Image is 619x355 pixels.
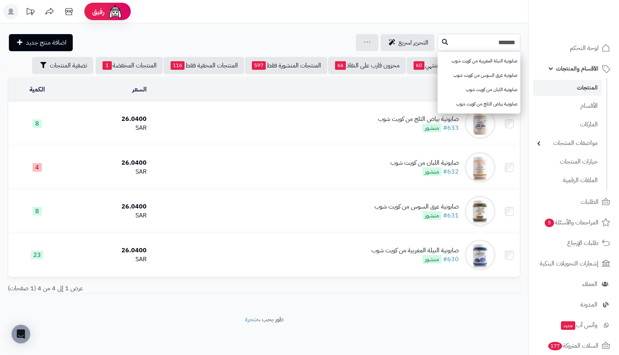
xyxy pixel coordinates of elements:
[390,159,459,167] div: صابونية اللبان من كويت شوب
[533,213,614,232] a: المراجعات والأسئلة5
[443,167,459,176] a: #632
[422,124,441,132] span: منشور
[414,61,424,70] span: 60
[12,325,30,343] div: Open Intercom Messenger
[533,234,614,252] a: طلبات الإرجاع
[245,57,327,74] a: المنتجات المنشورة فقط597
[335,61,346,70] span: 66
[465,108,496,139] img: صابونية بياض الثلج من كويت شوب
[533,295,614,314] a: المدونة
[21,4,40,21] a: تحديثات المنصة
[32,119,42,128] span: 8
[374,202,459,211] div: صابونية عرق السوس من كويت شوب
[29,85,45,94] a: الكمية
[533,135,602,152] a: مواصفات المنتجات
[26,38,67,47] span: اضافة منتج جديد
[533,98,602,114] a: الأقسام
[443,123,459,133] a: #633
[556,63,598,74] span: الأقسام والمنتجات
[561,321,575,330] span: جديد
[328,57,406,74] a: مخزون قارب على النفاذ66
[533,172,602,189] a: الملفات الرقمية
[32,207,42,215] span: 8
[570,43,598,53] span: لوحة التحكم
[422,167,441,176] span: منشور
[252,61,266,70] span: 597
[381,34,434,51] a: التحرير لسريع
[69,246,147,255] div: 26.0400
[582,279,597,290] span: العملاء
[533,116,602,133] a: الماركات
[103,61,112,70] span: 1
[132,85,147,94] a: السعر
[378,115,459,124] div: صابونية بياض الثلج من كويت شوب
[438,97,520,111] a: صابونية بياض الثلج من كويت شوب
[438,68,520,83] a: صابونية عرق السوس من كويت شوب
[533,153,602,170] a: خيارات المنتجات
[465,152,496,183] img: صابونية اللبان من كويت شوب
[96,57,163,74] a: المنتجات المخفضة1
[544,217,598,228] span: المراجعات والأسئلة
[443,255,459,264] a: #630
[547,340,598,351] span: السلات المتروكة
[69,124,147,133] div: SAR
[566,15,612,31] img: logo-2.png
[438,83,520,97] a: صابونية اللبان من كويت شوب
[171,61,185,70] span: 116
[465,196,496,227] img: صابونية عرق السوس من كويت شوب
[533,336,614,355] a: السلات المتروكة177
[69,115,147,124] div: 26.0400
[581,196,598,207] span: الطلبات
[92,7,104,16] span: رفيق
[69,255,147,264] div: SAR
[533,275,614,293] a: العملاء
[69,159,147,167] div: 26.0400
[164,57,244,74] a: المنتجات المخفية فقط116
[32,163,42,172] span: 4
[69,202,147,211] div: 26.0400
[371,246,459,255] div: صابونية النيلة المغربية من كويت شوب
[108,4,123,19] img: ai-face.png
[580,299,597,310] span: المدونة
[9,34,73,51] a: اضافة منتج جديد
[31,251,43,259] span: 23
[544,218,554,227] span: 5
[422,211,441,220] span: منشور
[438,54,520,68] a: صابونية النيلة المغربية من كويت شوب
[407,57,463,74] a: مخزون منتهي60
[422,255,441,264] span: منشور
[560,320,597,331] span: وآتس آب
[548,341,563,350] span: 177
[50,61,87,70] span: تصفية المنتجات
[567,238,598,248] span: طلبات الإرجاع
[533,254,614,273] a: إشعارات التحويلات البنكية
[540,258,598,269] span: إشعارات التحويلات البنكية
[32,57,93,74] button: تصفية المنتجات
[533,39,614,57] a: لوحة التحكم
[465,240,496,271] img: صابونية النيلة المغربية من كويت شوب
[2,284,264,293] div: عرض 1 إلى 4 من 4 (1 صفحات)
[533,80,602,96] a: المنتجات
[245,315,259,324] a: متجرة
[533,193,614,211] a: الطلبات
[69,167,147,176] div: SAR
[398,38,428,47] span: التحرير لسريع
[69,211,147,220] div: SAR
[533,316,614,334] a: وآتس آبجديد
[443,211,459,220] a: #631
